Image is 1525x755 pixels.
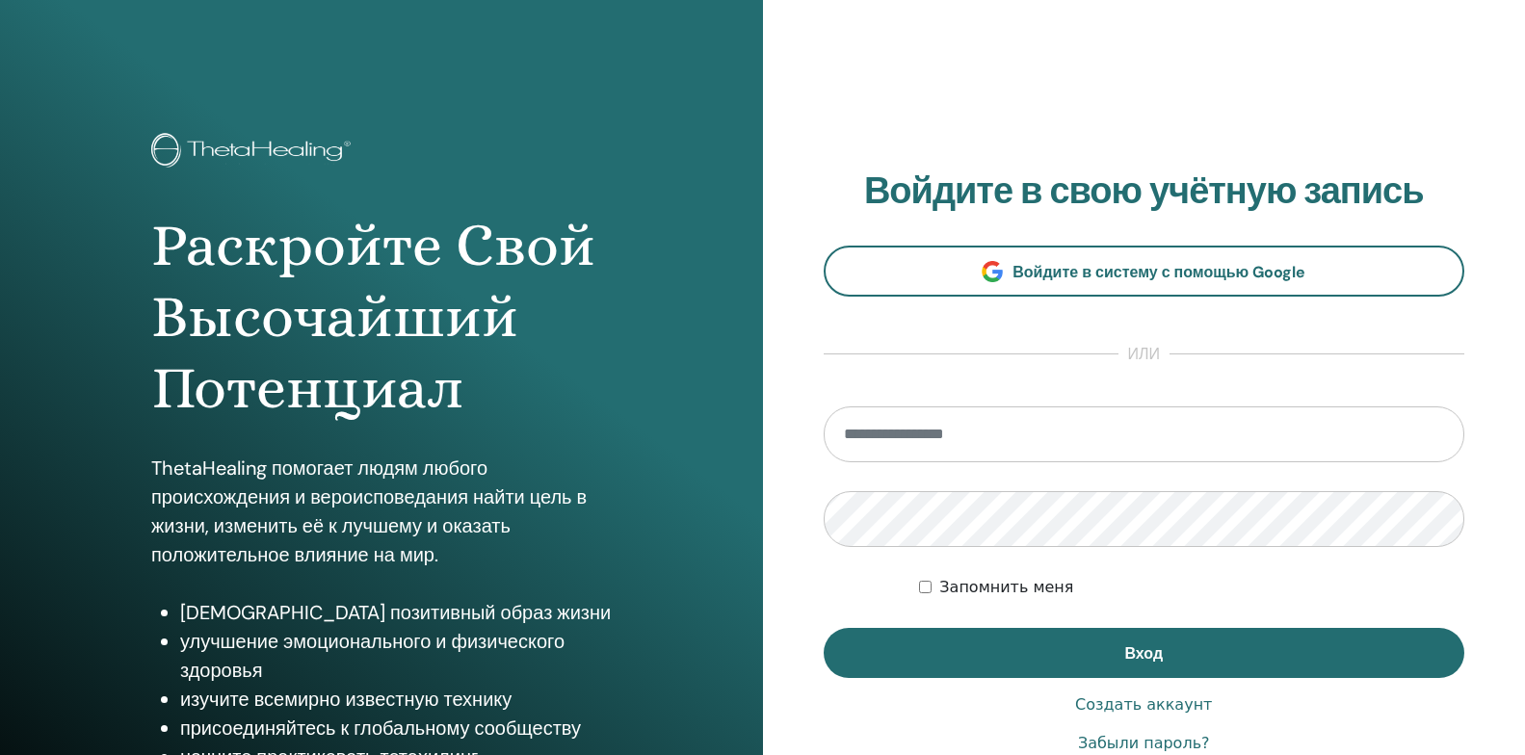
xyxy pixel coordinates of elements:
ya-tr-span: Раскройте Свой Высочайший Потенциал [151,211,595,423]
ya-tr-span: Создать аккаунт [1075,695,1212,714]
ya-tr-span: присоединяйтесь к глобальному сообществу [180,716,581,741]
ya-tr-span: Запомнить меня [939,578,1073,596]
ya-tr-span: Войдите в свою учётную запись [864,167,1424,215]
ya-tr-span: или [1128,344,1161,364]
ya-tr-span: Войдите в систему с помощью Google [1012,262,1305,282]
ya-tr-span: ThetaHealing помогает людям любого происхождения и вероисповедания найти цель в жизни, изменить е... [151,456,587,567]
ya-tr-span: изучите всемирно известную технику [180,687,512,712]
ya-tr-span: [DEMOGRAPHIC_DATA] позитивный образ жизни [180,600,611,625]
ya-tr-span: улучшение эмоционального и физического здоровья [180,629,565,683]
div: Сохраняйте мою аутентификацию на неопределённый срок или до тех пор, пока я не выйду из системы в... [919,576,1464,599]
button: Вход [824,628,1465,678]
a: Войдите в систему с помощью Google [824,246,1465,297]
a: Забыли пароль? [1078,732,1210,755]
ya-tr-span: Вход [1124,643,1163,664]
a: Создать аккаунт [1075,693,1212,716]
ya-tr-span: Забыли пароль? [1078,734,1210,752]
